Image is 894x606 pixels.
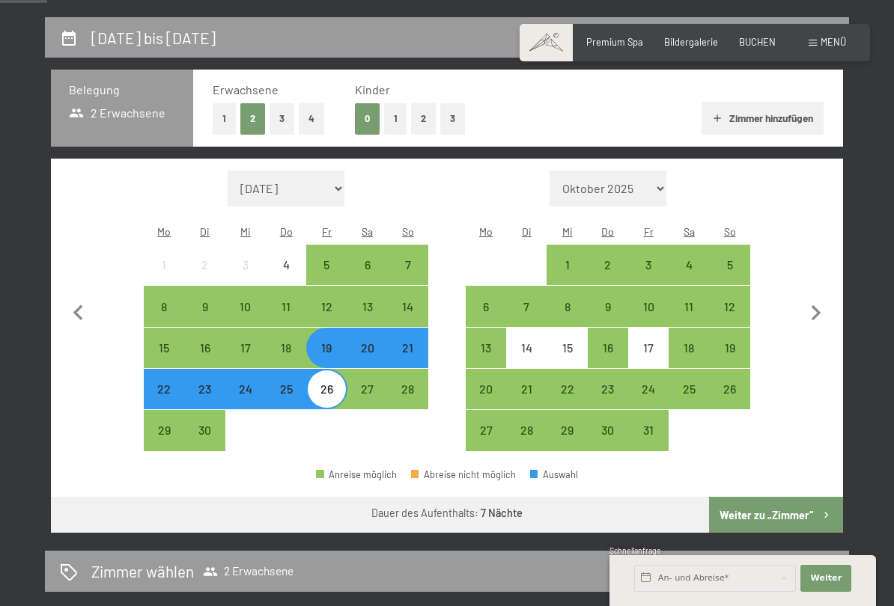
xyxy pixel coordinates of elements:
[800,565,851,592] button: Weiter
[466,328,506,368] div: Anreise möglich
[186,424,223,462] div: 30
[389,259,427,296] div: 7
[355,82,390,97] span: Kinder
[145,259,183,296] div: 1
[711,259,749,296] div: 5
[547,328,587,368] div: Wed Oct 15 2025
[548,301,586,338] div: 8
[506,369,547,409] div: Anreise möglich
[371,506,523,521] div: Dauer des Aufenthalts:
[508,383,545,420] div: 21
[203,564,294,579] span: 2 Erwachsene
[144,410,184,450] div: Mon Sep 29 2025
[810,572,842,584] span: Weiter
[628,410,669,450] div: Anreise möglich
[586,36,643,48] a: Premium Spa
[186,301,223,338] div: 9
[710,245,750,285] div: Anreise möglich
[69,105,165,121] span: 2 Erwachsene
[227,383,264,420] div: 24
[225,328,266,368] div: Anreise möglich
[389,342,427,379] div: 21
[388,245,428,285] div: Sun Sep 07 2025
[702,102,824,135] button: Zimmer hinzufügen
[547,410,587,450] div: Wed Oct 29 2025
[144,328,184,368] div: Mon Sep 15 2025
[306,328,347,368] div: Fri Sep 19 2025
[669,369,709,409] div: Anreise möglich
[91,28,216,47] h2: [DATE] bis [DATE]
[588,410,628,450] div: Thu Oct 30 2025
[267,301,305,338] div: 11
[186,259,223,296] div: 2
[157,225,171,238] abbr: Montag
[800,171,832,452] button: Nächster Monat
[588,328,628,368] div: Anreise möglich
[711,383,749,420] div: 26
[227,301,264,338] div: 10
[506,410,547,450] div: Anreise möglich
[388,328,428,368] div: Sun Sep 21 2025
[710,328,750,368] div: Anreise möglich
[466,369,506,409] div: Mon Oct 20 2025
[384,103,407,134] button: 1
[389,301,427,338] div: 14
[186,383,223,420] div: 23
[184,286,225,326] div: Tue Sep 09 2025
[548,424,586,462] div: 29
[266,286,306,326] div: Thu Sep 11 2025
[266,328,306,368] div: Thu Sep 18 2025
[63,171,94,452] button: Vorheriger Monat
[724,225,736,238] abbr: Sonntag
[628,328,669,368] div: Anreise nicht möglich
[389,383,427,420] div: 28
[588,286,628,326] div: Thu Oct 09 2025
[240,103,265,134] button: 2
[669,286,709,326] div: Sat Oct 11 2025
[145,342,183,379] div: 15
[506,328,547,368] div: Tue Oct 14 2025
[630,424,667,462] div: 31
[388,245,428,285] div: Anreise möglich
[630,383,667,420] div: 24
[628,369,669,409] div: Fri Oct 24 2025
[349,259,386,296] div: 6
[710,328,750,368] div: Sun Oct 19 2025
[388,369,428,409] div: Anreise möglich
[522,225,532,238] abbr: Dienstag
[347,369,388,409] div: Sat Sep 27 2025
[266,369,306,409] div: Anreise möglich
[280,225,293,238] abbr: Donnerstag
[739,36,776,48] a: BUCHEN
[562,225,573,238] abbr: Mittwoch
[669,286,709,326] div: Anreise möglich
[664,36,718,48] span: Bildergalerie
[588,410,628,450] div: Anreise möglich
[411,103,436,134] button: 2
[225,286,266,326] div: Anreise möglich
[347,286,388,326] div: Sat Sep 13 2025
[628,328,669,368] div: Fri Oct 17 2025
[308,342,345,379] div: 19
[670,342,708,379] div: 18
[308,301,345,338] div: 12
[145,301,183,338] div: 8
[669,369,709,409] div: Sat Oct 25 2025
[227,342,264,379] div: 17
[710,245,750,285] div: Sun Oct 05 2025
[184,410,225,450] div: Tue Sep 30 2025
[316,470,397,480] div: Anreise möglich
[144,286,184,326] div: Anreise möglich
[349,383,386,420] div: 27
[466,328,506,368] div: Mon Oct 13 2025
[306,245,347,285] div: Anreise möglich
[411,470,516,480] div: Abreise nicht möglich
[467,301,505,338] div: 6
[669,328,709,368] div: Anreise möglich
[225,369,266,409] div: Anreise möglich
[266,328,306,368] div: Anreise möglich
[628,245,669,285] div: Anreise möglich
[547,286,587,326] div: Wed Oct 08 2025
[144,245,184,285] div: Mon Sep 01 2025
[266,369,306,409] div: Thu Sep 25 2025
